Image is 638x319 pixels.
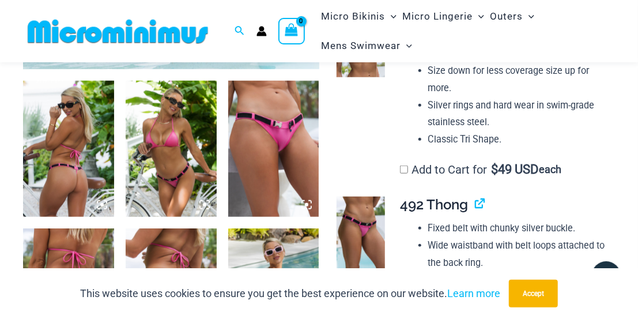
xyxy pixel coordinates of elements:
[491,162,498,177] span: $
[491,164,538,175] span: 49 USD
[428,131,606,148] li: Classic Tri Shape.
[321,31,401,61] span: Mens Swimwear
[399,2,487,31] a: Micro LingerieMenu ToggleMenu Toggle
[256,26,267,36] a: Account icon link
[400,163,562,177] label: Add to Cart for
[385,2,397,31] span: Menu Toggle
[278,18,305,44] a: View Shopping Cart, empty
[490,2,523,31] span: Outers
[509,280,558,307] button: Accept
[428,220,606,237] li: Fixed belt with chunky silver buckle.
[487,2,537,31] a: OutersMenu ToggleMenu Toggle
[473,2,484,31] span: Menu Toggle
[337,197,385,269] img: Bond Shiny Pink 492 Thong
[23,81,114,217] img: Bond Shiny Pink 312 Top 492 Thong
[80,285,500,302] p: This website uses cookies to ensure you get the best experience on our website.
[523,2,534,31] span: Menu Toggle
[228,81,319,217] img: Bond Shiny Pink 285 Cheeky
[400,166,408,174] input: Add to Cart for$49 USD each
[400,196,468,213] span: 492 Thong
[318,2,399,31] a: Micro BikinisMenu ToggleMenu Toggle
[428,237,606,271] li: Wide waistband with belt loops attached to the back ring.
[401,31,412,61] span: Menu Toggle
[318,31,415,61] a: Mens SwimwearMenu ToggleMenu Toggle
[235,24,245,39] a: Search icon link
[321,2,385,31] span: Micro Bikinis
[428,97,606,131] li: Silver rings and hard wear in swim-grade stainless steel.
[447,287,500,299] a: Learn more
[126,81,217,217] img: Bond Shiny Pink 312 Top 492 Thong
[539,164,562,175] span: each
[428,62,606,96] li: Size down for less coverage size up for more.
[23,18,213,44] img: MM SHOP LOGO FLAT
[402,2,473,31] span: Micro Lingerie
